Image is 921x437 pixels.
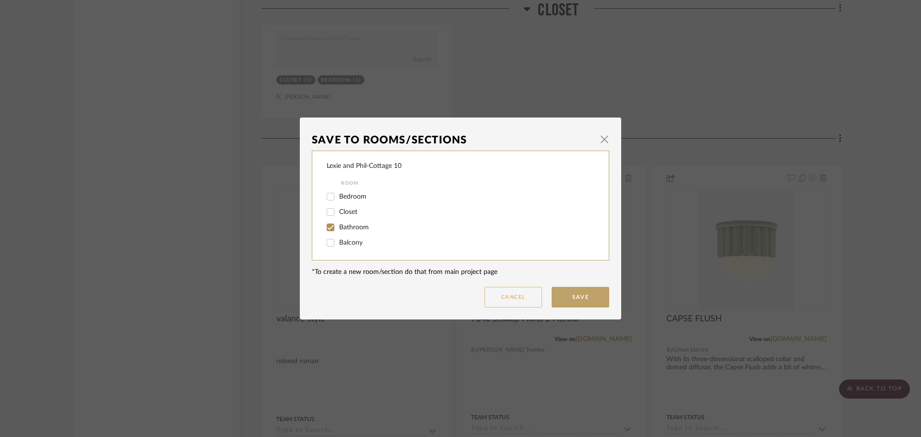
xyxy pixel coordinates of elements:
span: Closet [339,209,357,215]
div: Save To Rooms/Sections [312,130,595,151]
span: Bathroom [339,224,369,231]
div: Room [341,177,581,189]
span: Balcony [339,239,363,246]
button: Close [595,130,614,149]
button: Save [552,287,609,307]
div: *To create a new room/section do that from main project page [312,267,609,277]
span: Bedroom [339,193,366,200]
div: Lexie and Phil-Cottage 10 [327,161,401,171]
button: Cancel [484,287,542,307]
dialog-header: Save To Rooms/Sections [312,130,609,151]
